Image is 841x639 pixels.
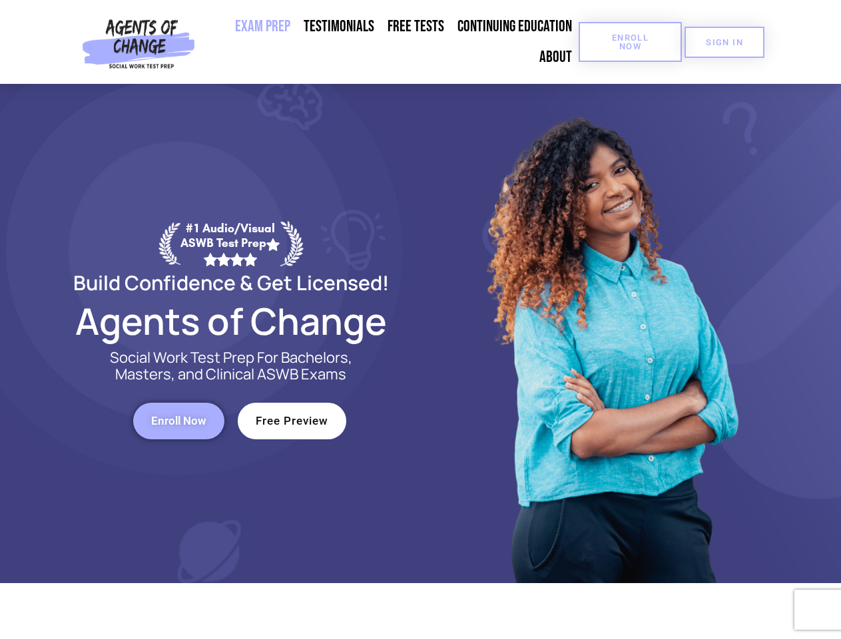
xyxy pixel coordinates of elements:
h2: Agents of Change [41,306,421,336]
a: Exam Prep [228,11,297,42]
a: Testimonials [297,11,381,42]
a: Continuing Education [451,11,579,42]
a: Free Tests [381,11,451,42]
span: Enroll Now [151,415,206,427]
a: About [533,42,579,73]
img: Website Image 1 (1) [477,84,744,583]
nav: Menu [200,11,579,73]
p: Social Work Test Prep For Bachelors, Masters, and Clinical ASWB Exams [95,349,368,383]
div: #1 Audio/Visual ASWB Test Prep [180,221,280,266]
h2: Build Confidence & Get Licensed! [41,273,421,292]
span: Free Preview [256,415,328,427]
span: SIGN IN [706,38,743,47]
a: Free Preview [238,403,346,439]
a: SIGN IN [685,27,764,58]
a: Enroll Now [133,403,224,439]
a: Enroll Now [579,22,682,62]
span: Enroll Now [600,33,661,51]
